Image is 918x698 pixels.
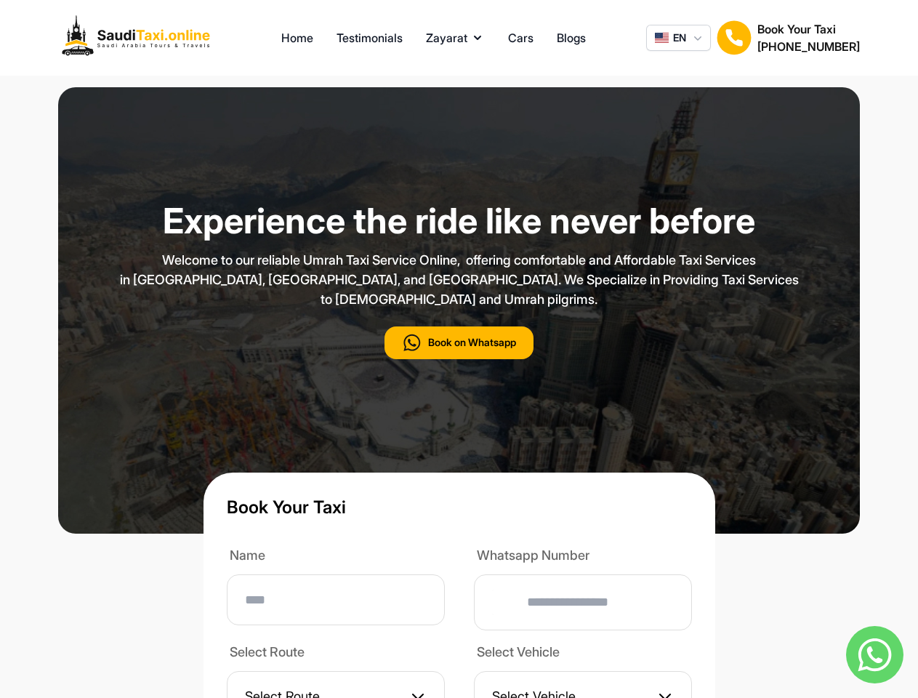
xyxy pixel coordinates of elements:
h1: Experience the ride like never before [96,204,823,238]
label: Select Route [227,642,445,665]
span: EN [673,31,686,45]
img: Book Your Taxi [717,20,752,55]
h1: Book Your Taxi [227,496,692,519]
a: Blogs [557,29,586,47]
button: Book on Whatsapp [384,326,534,359]
h1: Book Your Taxi [757,20,860,38]
a: Testimonials [337,29,403,47]
a: Home [281,29,313,47]
button: EN [646,25,711,51]
p: Welcome to our reliable Umrah Taxi Service Online, offering comfortable and Affordable Taxi Servi... [96,250,823,309]
div: Book Your Taxi [757,20,860,55]
button: Zayarat [426,29,485,47]
label: Name [227,545,445,569]
img: Logo [58,12,221,64]
img: whatsapp [846,626,903,683]
h2: [PHONE_NUMBER] [757,38,860,55]
img: call [402,332,422,353]
label: Whatsapp Number [474,545,692,569]
a: Cars [508,29,534,47]
label: Select Vehicle [474,642,692,665]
